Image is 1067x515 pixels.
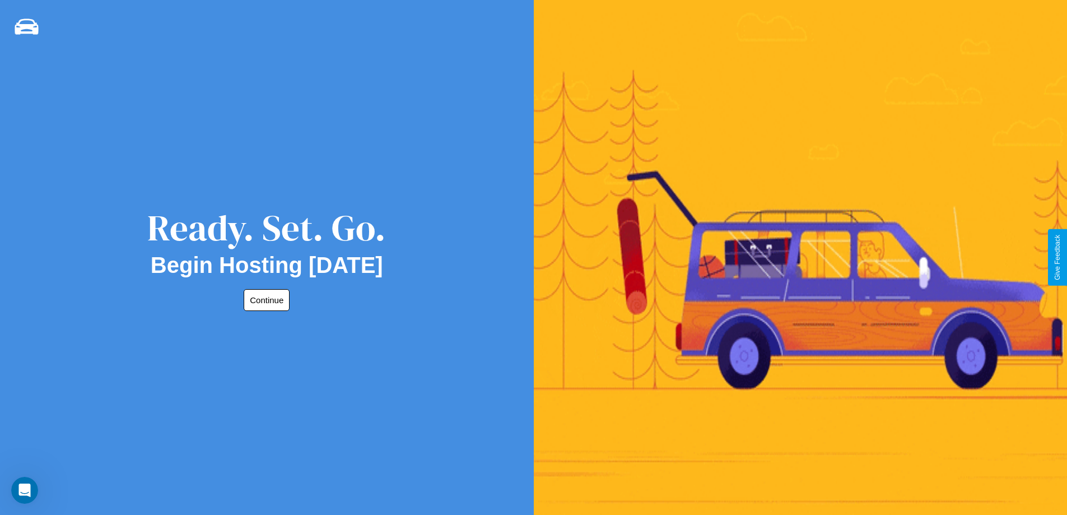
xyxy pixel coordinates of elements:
button: Continue [244,289,290,311]
div: Give Feedback [1054,235,1061,280]
iframe: Intercom live chat [11,477,38,504]
div: Ready. Set. Go. [147,203,386,253]
h2: Begin Hosting [DATE] [151,253,383,278]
